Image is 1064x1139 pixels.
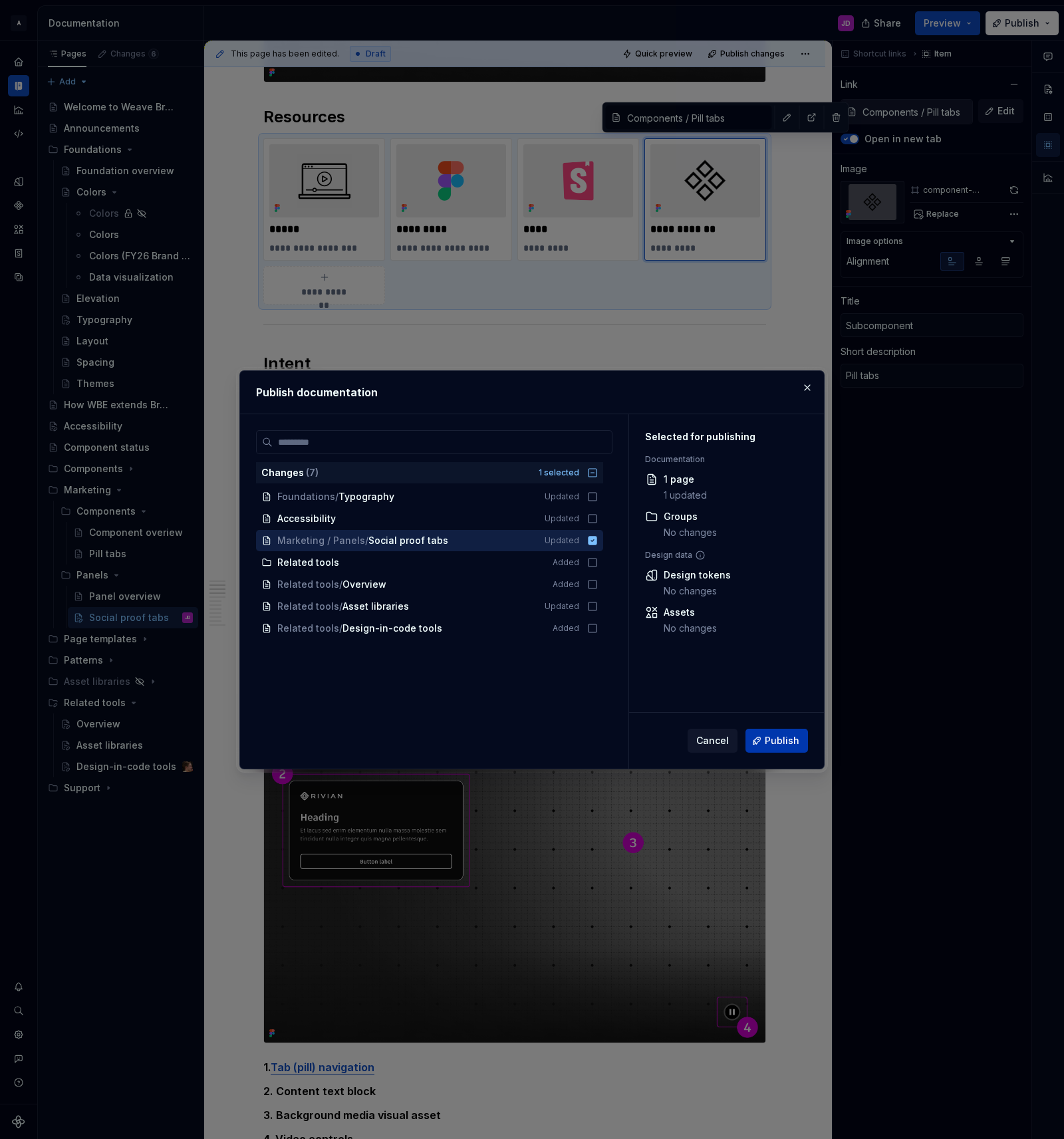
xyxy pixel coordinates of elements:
span: Related tools [277,600,339,613]
div: 1 page [664,473,707,486]
span: ( 7 ) [306,467,319,478]
div: 1 selected [539,467,579,478]
span: Updated [545,491,579,502]
span: Social proof tabs [368,534,448,547]
span: Added [553,623,579,634]
div: Design data [645,550,801,561]
span: Cancel [696,734,729,747]
span: / [339,578,342,591]
div: No changes [664,526,717,539]
div: Changes [261,466,531,479]
button: Cancel [688,729,737,753]
div: Assets [664,606,717,619]
div: Groups [664,510,717,523]
span: Foundations [277,490,335,503]
div: Documentation [645,454,801,465]
button: Publish [745,729,808,753]
span: Design-in-code tools [342,622,442,635]
span: / [339,600,342,613]
span: / [335,490,338,503]
span: / [365,534,368,547]
span: Overview [342,578,386,591]
div: Selected for publishing [645,430,801,443]
div: No changes [664,584,731,598]
div: Design tokens [664,569,731,582]
span: Added [553,557,579,568]
span: Related tools [277,578,339,591]
span: Publish [765,734,799,747]
span: Related tools [277,622,339,635]
span: Updated [545,535,579,546]
span: Accessibility [277,512,336,525]
span: Added [553,579,579,590]
span: Asset libraries [342,600,409,613]
div: 1 updated [664,489,707,502]
span: Updated [545,513,579,524]
span: Marketing / Panels [277,534,365,547]
h2: Publish documentation [256,384,808,400]
span: Updated [545,601,579,612]
span: Related tools [277,556,339,569]
div: No changes [664,622,717,635]
span: Typography [338,490,394,503]
span: / [339,622,342,635]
